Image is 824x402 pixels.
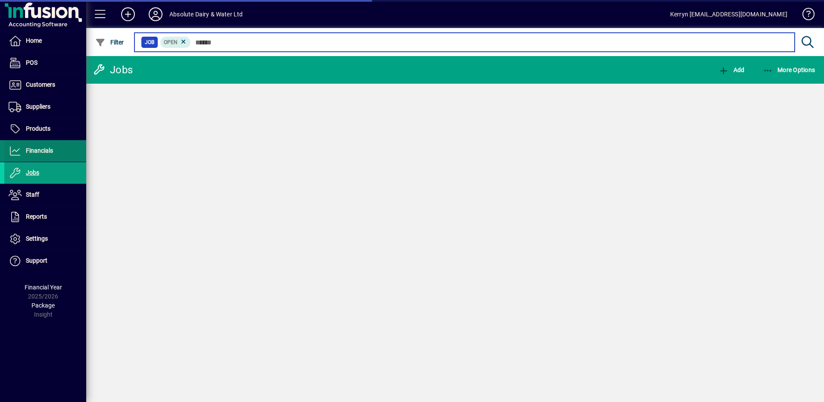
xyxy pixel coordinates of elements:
a: Reports [4,206,86,228]
span: Suppliers [26,103,50,110]
a: Staff [4,184,86,206]
button: Add [114,6,142,22]
span: Add [718,66,744,73]
span: Home [26,37,42,44]
a: Suppliers [4,96,86,118]
div: Absolute Dairy & Water Ltd [169,7,243,21]
button: Add [716,62,746,78]
a: Products [4,118,86,140]
span: Job [145,38,154,47]
a: Knowledge Base [796,2,813,30]
span: Products [26,125,50,132]
mat-chip: Open Status: Open [160,37,191,48]
button: More Options [761,62,818,78]
span: POS [26,59,37,66]
span: Reports [26,213,47,220]
a: POS [4,52,86,74]
a: Home [4,30,86,52]
span: Support [26,257,47,264]
span: Financials [26,147,53,154]
a: Financials [4,140,86,162]
span: Financial Year [25,284,62,291]
span: Jobs [26,169,39,176]
span: Staff [26,191,39,198]
span: Filter [95,39,124,46]
span: Customers [26,81,55,88]
span: Settings [26,235,48,242]
span: Open [164,39,178,45]
div: Jobs [93,63,133,77]
span: Package [31,302,55,309]
a: Support [4,250,86,272]
span: More Options [763,66,815,73]
div: Kerryn [EMAIL_ADDRESS][DOMAIN_NAME] [670,7,787,21]
a: Settings [4,228,86,250]
a: Customers [4,74,86,96]
button: Filter [93,35,126,50]
button: Profile [142,6,169,22]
